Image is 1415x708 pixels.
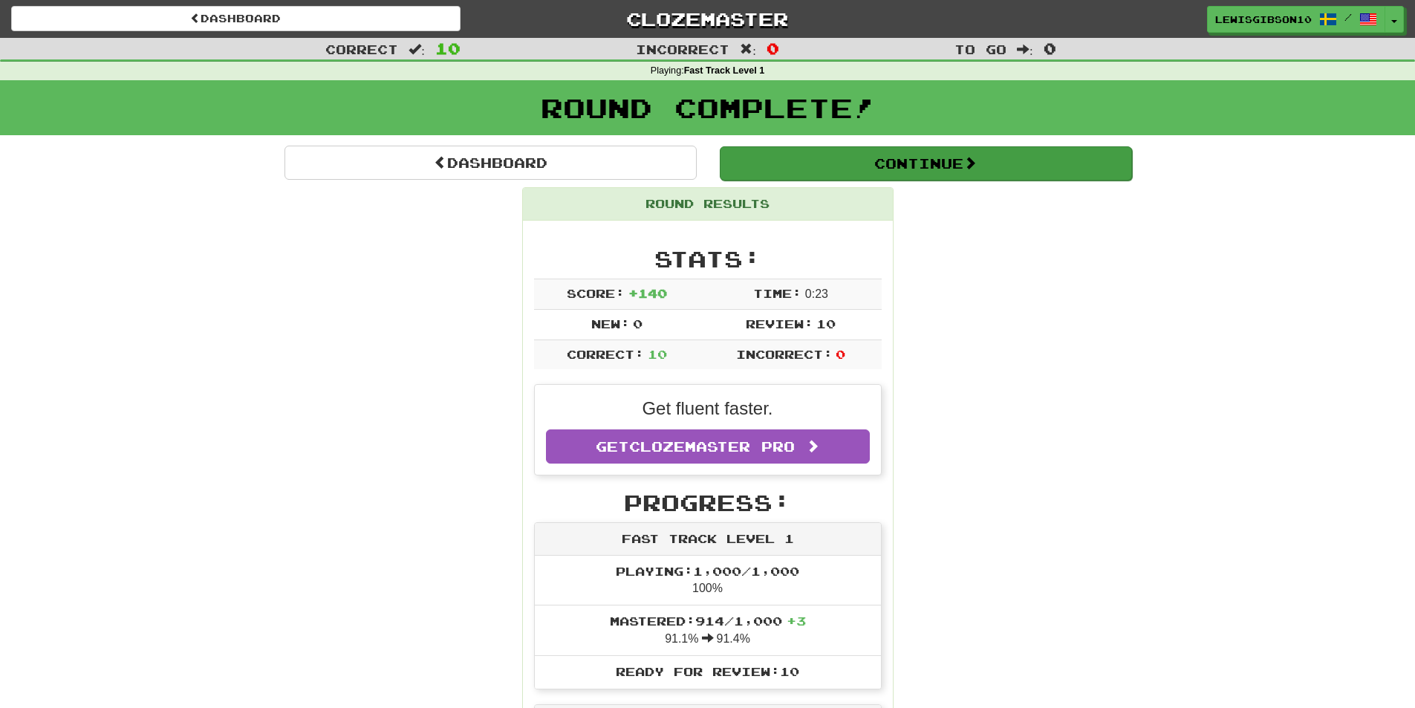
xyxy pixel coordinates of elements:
h2: Progress: [534,490,882,515]
span: + 140 [628,286,667,300]
span: 0 [836,347,845,361]
span: Playing: 1,000 / 1,000 [616,564,799,578]
a: Dashboard [284,146,697,180]
span: Mastered: 914 / 1,000 [610,614,806,628]
button: Continue [720,146,1132,181]
span: 0 [1044,39,1056,57]
span: Ready for Review: 10 [616,664,799,678]
span: Correct [325,42,398,56]
a: Clozemaster [483,6,932,32]
span: 10 [435,39,461,57]
span: Review: [746,316,813,331]
span: + 3 [787,614,806,628]
span: / [1344,12,1352,22]
a: lewisgibson10 / [1207,6,1385,33]
li: 91.1% 91.4% [535,605,881,656]
span: To go [954,42,1006,56]
span: 0 : 23 [805,288,828,300]
div: Fast Track Level 1 [535,523,881,556]
span: 0 [633,316,643,331]
strong: Fast Track Level 1 [684,65,765,76]
p: Get fluent faster. [546,396,870,421]
span: Score: [567,286,625,300]
span: 0 [767,39,779,57]
li: 100% [535,556,881,606]
span: lewisgibson10 [1215,13,1312,26]
span: : [1017,43,1033,56]
span: Clozemaster Pro [629,438,795,455]
span: : [409,43,425,56]
a: Dashboard [11,6,461,31]
h1: Round Complete! [5,93,1410,123]
span: 10 [648,347,667,361]
a: GetClozemaster Pro [546,429,870,464]
span: Time: [753,286,801,300]
span: : [740,43,756,56]
span: Correct: [567,347,644,361]
span: 10 [816,316,836,331]
h2: Stats: [534,247,882,271]
div: Round Results [523,188,893,221]
span: New: [591,316,630,331]
span: Incorrect: [736,347,833,361]
span: Incorrect [636,42,729,56]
